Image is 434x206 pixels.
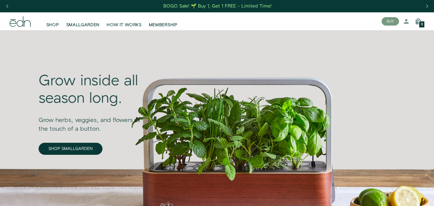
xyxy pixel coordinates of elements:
a: SHOP SMALLGARDEN [39,143,102,155]
span: SHOP [46,22,59,28]
div: Grow inside all season long. [39,73,149,107]
a: BOGO Sale! 🌱 Buy 1, Get 1 FREE – Limited Time! [163,2,272,11]
a: MEMBERSHIP [145,15,181,28]
a: SHOP [43,15,63,28]
span: 0 [421,23,423,26]
span: MEMBERSHIP [149,22,178,28]
a: SMALLGARDEN [63,15,103,28]
a: HOW IT WORKS [103,15,145,28]
button: BUY [382,17,399,26]
span: SMALLGARDEN [66,22,100,28]
div: BOGO Sale! 🌱 Buy 1, Get 1 FREE – Limited Time! [163,3,272,9]
span: HOW IT WORKS [107,22,141,28]
div: Grow herbs, veggies, and flowers at the touch of a button. [39,108,149,133]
